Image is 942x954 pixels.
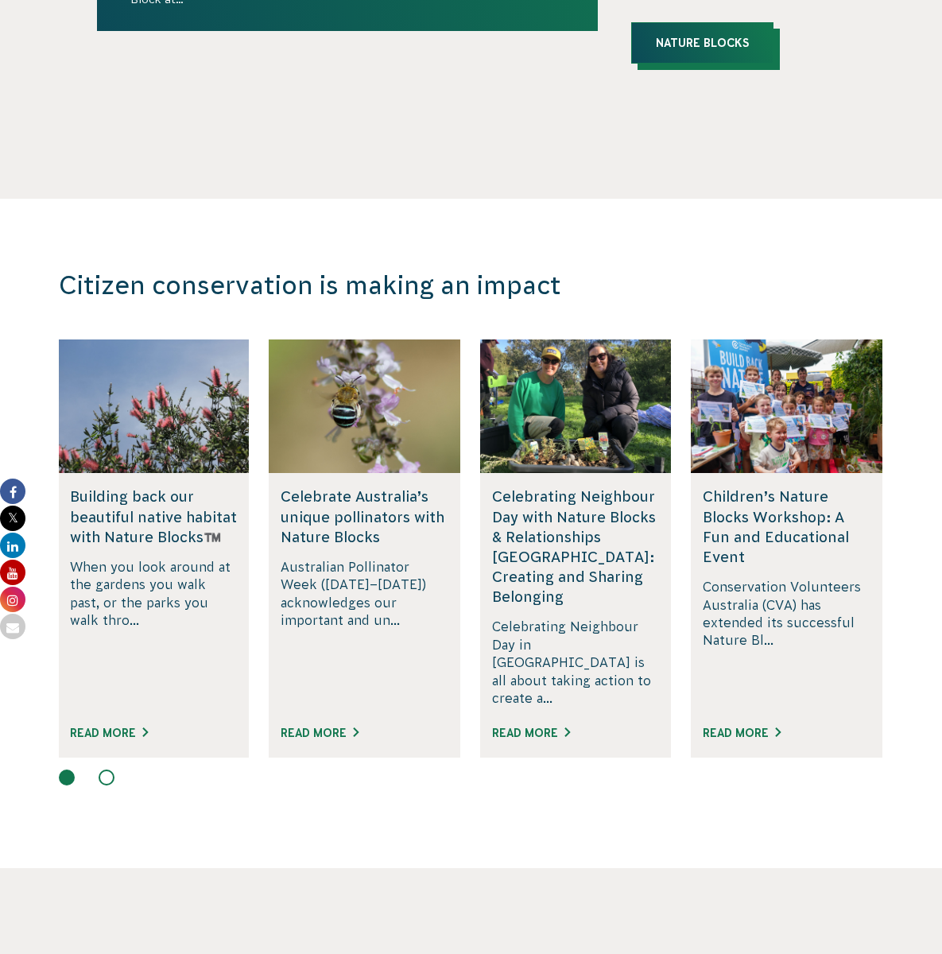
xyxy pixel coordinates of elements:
[59,270,669,301] h3: Citizen conservation is making an impact
[70,487,238,547] h5: Building back our beautiful native habitat with Nature Blocks™️
[631,22,773,64] a: Nature Blocks
[492,618,660,707] p: Celebrating Neighbour Day in [GEOGRAPHIC_DATA] is all about taking action to create a...
[281,558,448,708] p: Australian Pollinator Week ([DATE]–[DATE]) acknowledges our important and un...
[703,727,781,739] a: Read More
[492,727,570,739] a: Read More
[703,578,870,707] p: Conservation Volunteers Australia (CVA) has extended its successful Nature Bl...
[281,487,448,547] h5: Celebrate Australia’s unique pollinators with Nature Blocks
[70,558,238,708] p: When you look around at the gardens you walk past, or the parks you walk thro...
[281,727,359,739] a: Read More
[492,487,660,607] h5: Celebrating Neighbour Day with Nature Blocks & Relationships [GEOGRAPHIC_DATA]: Creating and Shar...
[70,727,148,739] a: Read More
[703,487,870,567] h5: Children’s Nature Blocks Workshop: A Fun and Educational Event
